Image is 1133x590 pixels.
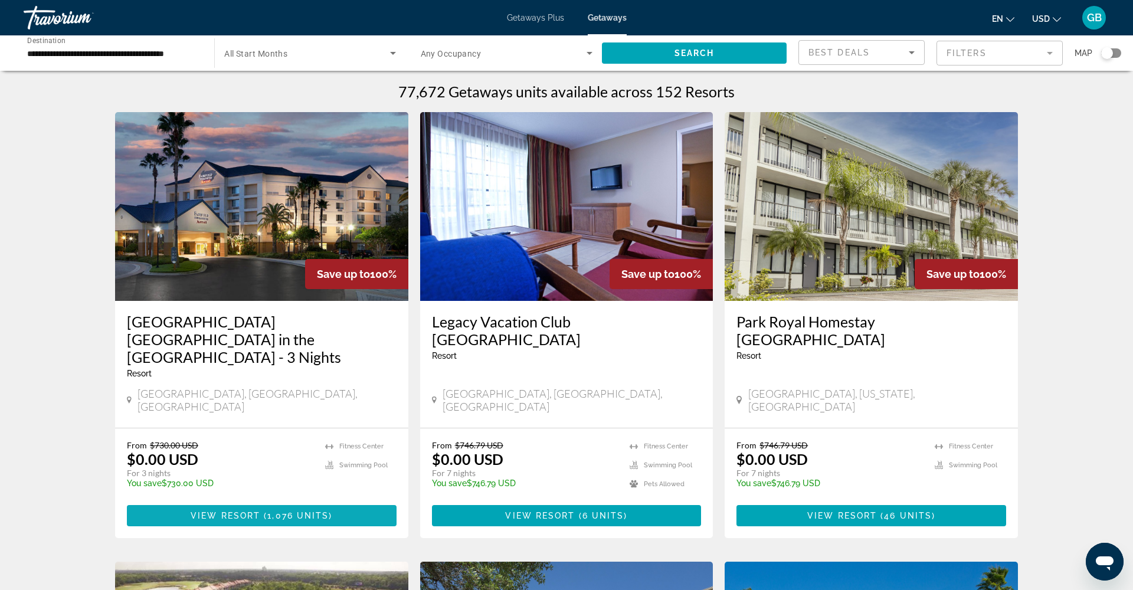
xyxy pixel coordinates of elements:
[736,440,757,450] span: From
[1087,12,1102,24] span: GB
[736,313,1006,348] a: Park Royal Homestay [GEOGRAPHIC_DATA]
[339,442,384,450] span: Fitness Center
[115,112,408,301] img: RR24E01X.jpg
[1032,10,1061,27] button: Change currency
[150,440,198,450] span: $730.00 USD
[1032,14,1050,24] span: USD
[127,440,147,450] span: From
[736,505,1006,526] button: View Resort(46 units)
[610,259,713,289] div: 100%
[267,511,329,520] span: 1,076 units
[432,478,467,488] span: You save
[588,13,627,22] a: Getaways
[127,468,313,478] p: For 3 nights
[808,45,915,60] mat-select: Sort by
[808,48,870,57] span: Best Deals
[421,49,482,58] span: Any Occupancy
[949,461,997,469] span: Swimming Pool
[992,14,1003,24] span: en
[127,369,152,378] span: Resort
[1086,543,1124,581] iframe: Button to launch messaging window
[736,478,923,488] p: $746.79 USD
[1079,5,1109,30] button: User Menu
[27,36,66,44] span: Destination
[420,112,713,301] img: 8616I01X.jpg
[736,468,923,478] p: For 7 nights
[621,268,674,280] span: Save up to
[736,450,808,468] p: $0.00 USD
[759,440,808,450] span: $746.79 USD
[674,48,715,58] span: Search
[582,511,624,520] span: 6 units
[992,10,1014,27] button: Change language
[398,83,735,100] h1: 77,672 Getaways units available across 152 Resorts
[884,511,932,520] span: 46 units
[915,259,1018,289] div: 100%
[455,440,503,450] span: $746.79 USD
[24,2,142,33] a: Travorium
[127,478,313,488] p: $730.00 USD
[725,112,1018,301] img: DQ80E01X.jpg
[575,511,628,520] span: ( )
[644,461,692,469] span: Swimming Pool
[443,387,702,413] span: [GEOGRAPHIC_DATA], [GEOGRAPHIC_DATA], [GEOGRAPHIC_DATA]
[748,387,1006,413] span: [GEOGRAPHIC_DATA], [US_STATE], [GEOGRAPHIC_DATA]
[127,450,198,468] p: $0.00 USD
[191,511,260,520] span: View Resort
[432,440,452,450] span: From
[432,468,618,478] p: For 7 nights
[224,49,287,58] span: All Start Months
[736,351,761,360] span: Resort
[644,442,688,450] span: Fitness Center
[339,461,388,469] span: Swimming Pool
[127,313,397,366] a: [GEOGRAPHIC_DATA] [GEOGRAPHIC_DATA] in the [GEOGRAPHIC_DATA] - 3 Nights
[305,259,408,289] div: 100%
[507,13,564,22] a: Getaways Plus
[432,351,457,360] span: Resort
[432,313,702,348] a: Legacy Vacation Club [GEOGRAPHIC_DATA]
[432,450,503,468] p: $0.00 USD
[877,511,935,520] span: ( )
[432,505,702,526] button: View Resort(6 units)
[936,40,1063,66] button: Filter
[432,478,618,488] p: $746.79 USD
[926,268,980,280] span: Save up to
[127,478,162,488] span: You save
[127,505,397,526] button: View Resort(1,076 units)
[317,268,370,280] span: Save up to
[949,442,993,450] span: Fitness Center
[1075,45,1092,61] span: Map
[505,511,575,520] span: View Resort
[807,511,877,520] span: View Resort
[736,478,771,488] span: You save
[260,511,332,520] span: ( )
[644,480,685,488] span: Pets Allowed
[137,387,397,413] span: [GEOGRAPHIC_DATA], [GEOGRAPHIC_DATA], [GEOGRAPHIC_DATA]
[602,42,787,64] button: Search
